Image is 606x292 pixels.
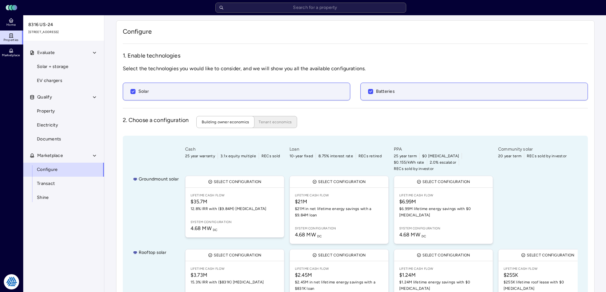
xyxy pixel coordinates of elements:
button: Select configuration [394,176,493,187]
button: Select configuration [498,249,597,261]
span: 25 year term [394,153,417,159]
span: Building owner economics [202,119,249,125]
span: System configuration [191,220,279,225]
span: $1.24M [399,271,488,279]
a: Lifetime Cash Flow$6.99M$6.99M lifetime energy savings with $0 [MEDICAL_DATA]System configuration... [394,188,493,244]
span: RECs retired [359,153,382,159]
h3: 1. Enable technologies [123,51,588,60]
button: Marketplace [23,149,105,163]
span: Select configuration [214,252,261,258]
span: Loan [289,146,389,153]
span: RECs sold by investor [394,166,434,172]
button: Select configuration [185,176,284,187]
a: Configure [23,163,104,177]
span: Marketplace [37,152,63,159]
span: Evaluate [37,49,55,56]
span: $3.73M [191,271,279,279]
span: 2.0% escalator [430,159,456,166]
span: $0 [MEDICAL_DATA] [422,153,459,159]
span: $255K lifetime roof lease with $0 [MEDICAL_DATA] [504,279,592,292]
span: Select configuration [318,252,366,258]
h1: Configure [123,27,588,36]
span: Select the technologies you would like to consider, and we will show you all the available config... [123,65,588,72]
span: $255K [504,271,592,279]
span: Marketplace [2,53,20,57]
span: Configure [37,166,58,173]
span: Lifetime Cash Flow [399,266,488,271]
button: Select configuration [290,249,388,261]
span: Select configuration [422,252,470,258]
a: Transact [23,177,104,191]
span: $21M [295,198,383,206]
span: Lifetime Cash Flow [295,266,383,271]
sub: DC [317,234,322,238]
span: Solar [138,88,149,95]
span: Community solar [498,146,597,153]
button: Evaluate [23,46,105,60]
button: Building owner economics [196,116,254,128]
img: Tradition Energy [4,274,19,289]
span: System configuration [399,226,488,231]
span: $21M in net lifetime energy savings with a $9.84M loan [295,206,383,218]
button: Select configuration [185,249,284,261]
span: 8.75% interest rate [318,153,353,159]
span: PPA [394,146,493,153]
span: $6.99M lifetime energy savings with $0 [MEDICAL_DATA] [399,206,488,218]
span: Lifetime Cash Flow [191,266,279,271]
a: Documents [23,132,104,146]
sub: DC [213,228,218,232]
span: Shine [37,194,49,201]
span: Documents [37,136,61,143]
span: 10-year fixed [289,153,313,159]
span: Rooftop solar [139,249,166,256]
a: Electricity [23,118,104,132]
span: $6.99M [399,198,488,206]
span: Properties [3,38,19,42]
h3: 2. Choose a configuration [123,116,189,128]
span: 15.3% IRR with ($831K) [MEDICAL_DATA] [191,279,279,285]
span: $2.45M [295,271,383,279]
span: Select configuration [527,252,574,258]
span: 4.68 MW [295,232,322,238]
a: EV chargers [23,74,104,88]
span: Transact [37,180,55,187]
a: Property [23,104,104,118]
span: $1.24M lifetime energy savings with $0 [MEDICAL_DATA] [399,279,488,292]
span: 4.68 MW [191,225,218,231]
span: Property [37,108,55,115]
span: Solar + storage [37,63,68,70]
span: Groundmount solar [139,176,179,183]
a: Shine [23,191,104,205]
span: $0.155/kWh rate [394,159,424,166]
span: Select configuration [422,179,470,185]
span: Electricity [37,122,58,129]
span: System configuration [295,226,383,231]
span: Batteries [376,88,395,95]
span: EV chargers [37,77,62,84]
a: Lifetime Cash Flow$21M$21M in net lifetime energy savings with a $9.84M loanSystem configuration4... [290,188,388,244]
span: Select configuration [214,179,261,185]
sub: DC [421,234,426,238]
a: Lifetime Cash Flow$35.7M12.8% IRR with ($9.84M) [MEDICAL_DATA]System configuration4.68 MW DC [185,188,284,237]
button: Select configuration [290,176,388,187]
span: $2.45M in net lifetime energy savings with a $831K loan [295,279,383,292]
span: Lifetime Cash Flow [399,193,488,198]
span: 25 year warranty [185,153,215,159]
span: Cash [185,146,284,153]
span: Select configuration [318,179,366,185]
span: Home [6,23,16,27]
span: Tenant economics [259,119,292,125]
span: [STREET_ADDRESS] [28,30,100,35]
span: 12.8% IRR with ($9.84M) [MEDICAL_DATA] [191,206,279,212]
span: 8316 US-24 [28,21,100,28]
button: Qualify [23,90,105,104]
button: Select configuration [394,249,493,261]
span: RECs sold [261,153,280,159]
a: Solar + storage [23,60,104,74]
span: RECs sold by investor [527,153,567,159]
span: Lifetime Cash Flow [504,266,592,271]
span: Lifetime Cash Flow [191,193,279,198]
button: Tenant economics [248,116,297,128]
span: Qualify [37,94,52,101]
input: Search for a property [215,3,406,13]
